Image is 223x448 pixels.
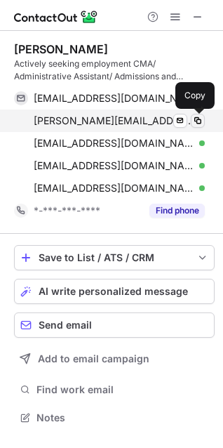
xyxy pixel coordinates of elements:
[14,8,98,25] img: ContactOut v5.3.10
[34,92,194,105] span: [EMAIL_ADDRESS][DOMAIN_NAME]
[34,114,194,127] span: [PERSON_NAME][EMAIL_ADDRESS][PERSON_NAME][DOMAIN_NAME]
[14,312,215,338] button: Send email
[36,411,209,424] span: Notes
[14,245,215,270] button: save-profile-one-click
[34,137,194,150] span: [EMAIL_ADDRESS][DOMAIN_NAME]
[39,319,92,331] span: Send email
[14,42,108,56] div: [PERSON_NAME]
[14,58,215,83] div: Actively seeking employment CMA/ Administrative Assistant/ Admissions and Marketing Director
[34,182,194,195] span: [EMAIL_ADDRESS][DOMAIN_NAME]
[14,346,215,371] button: Add to email campaign
[38,353,149,364] span: Add to email campaign
[39,252,190,263] div: Save to List / ATS / CRM
[39,286,188,297] span: AI write personalized message
[14,408,215,428] button: Notes
[14,380,215,400] button: Find work email
[34,159,194,172] span: [EMAIL_ADDRESS][DOMAIN_NAME]
[14,279,215,304] button: AI write personalized message
[36,383,209,396] span: Find work email
[149,204,205,218] button: Reveal Button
